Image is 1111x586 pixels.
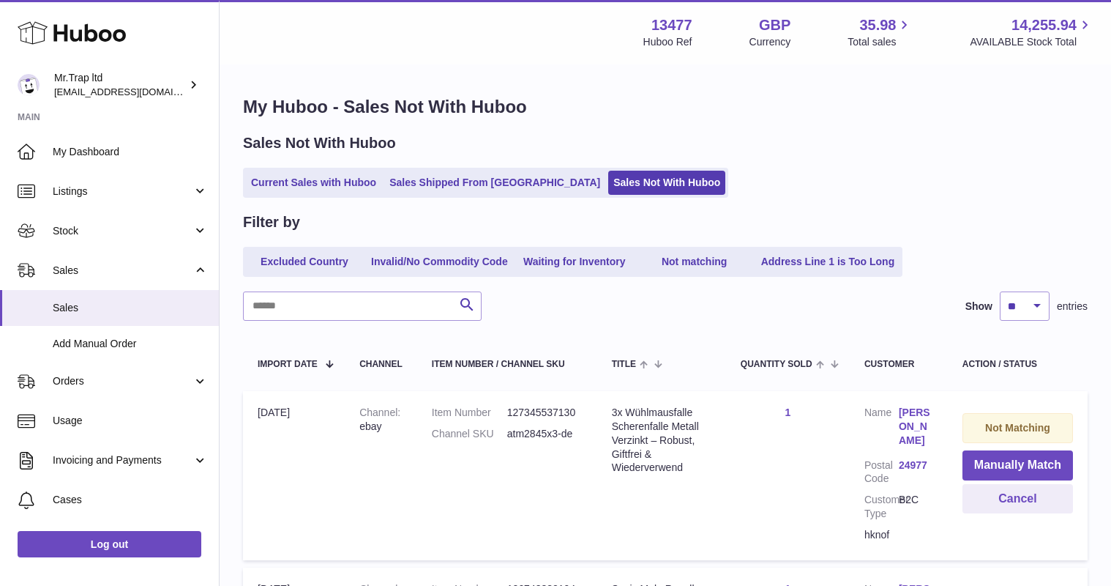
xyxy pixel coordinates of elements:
dd: B2C [899,493,933,521]
a: Sales Shipped From [GEOGRAPHIC_DATA] [384,171,605,195]
span: Usage [53,414,208,428]
a: 14,255.94 AVAILABLE Stock Total [970,15,1093,49]
div: Huboo Ref [643,35,692,49]
div: Action / Status [962,360,1073,369]
h2: Sales Not With Huboo [243,133,396,153]
strong: GBP [759,15,790,35]
div: Customer [864,360,933,369]
a: 1 [785,407,790,418]
span: Sales [53,264,192,278]
a: Address Line 1 is Too Long [756,250,900,274]
span: 35.98 [859,15,896,35]
dd: atm2845x3-de [507,427,583,441]
a: Not matching [636,250,753,274]
label: Show [965,300,992,314]
span: Orders [53,374,192,388]
div: 3x Wühlmausfalle Scherenfalle Metall Verzinkt – Robust, Giftfrei & Wiederverwend [612,406,711,475]
button: Cancel [962,484,1073,514]
span: Total sales [848,35,913,49]
strong: Channel [359,407,400,418]
span: Sales [53,301,208,315]
span: Title [612,360,636,369]
span: entries [1057,300,1088,314]
button: Manually Match [962,450,1073,481]
img: office@grabacz.eu [18,74,40,96]
dd: 127345537130 [507,406,583,420]
a: [PERSON_NAME] [899,406,933,448]
a: 24977 [899,459,933,472]
a: Waiting for Inventory [516,250,633,274]
span: [EMAIL_ADDRESS][DOMAIN_NAME] [54,86,215,97]
span: Stock [53,224,192,238]
a: Sales Not With Huboo [608,171,725,195]
dt: Postal Code [864,459,899,486]
span: Cases [53,493,208,507]
span: 14,255.94 [1011,15,1077,35]
div: Item Number / Channel SKU [432,360,583,369]
a: Current Sales with Huboo [246,171,381,195]
dt: Customer Type [864,493,899,521]
span: Add Manual Order [53,337,208,351]
div: hknof [864,528,933,542]
h1: My Huboo - Sales Not With Huboo [243,95,1088,119]
span: My Dashboard [53,145,208,159]
dt: Item Number [432,406,507,420]
div: Channel [359,360,403,369]
span: Import date [258,360,318,369]
strong: Not Matching [985,422,1050,434]
a: Excluded Country [246,250,363,274]
span: Quantity Sold [741,360,812,369]
strong: 13477 [651,15,692,35]
div: ebay [359,406,403,434]
a: Log out [18,531,201,557]
span: AVAILABLE Stock Total [970,35,1093,49]
div: Mr.Trap ltd [54,71,186,99]
div: Currency [749,35,791,49]
span: Invoicing and Payments [53,453,192,467]
a: Invalid/No Commodity Code [366,250,513,274]
td: [DATE] [243,391,345,560]
dt: Name [864,406,899,451]
span: Listings [53,185,192,199]
h2: Filter by [243,212,300,232]
dt: Channel SKU [432,427,507,441]
a: 35.98 Total sales [848,15,913,49]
